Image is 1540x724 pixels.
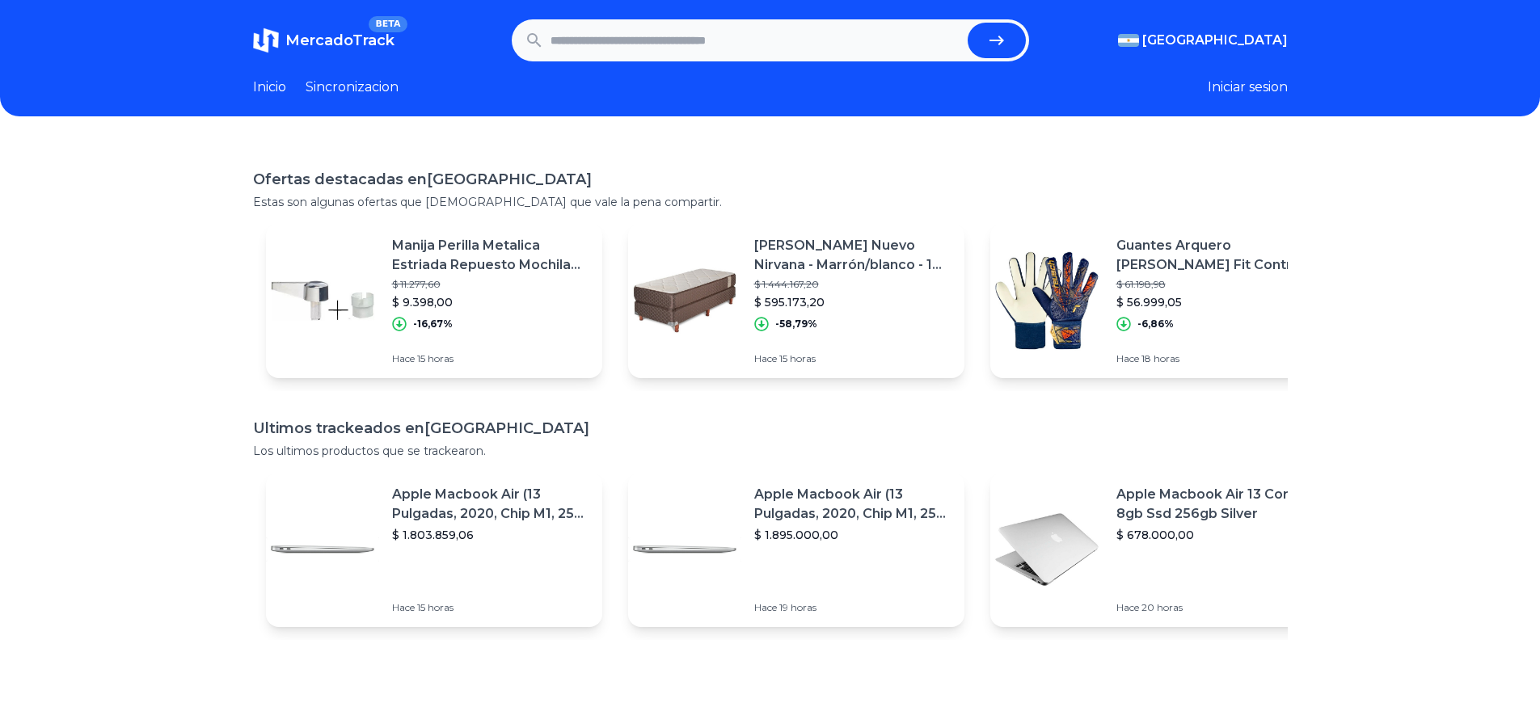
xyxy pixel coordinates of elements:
img: Featured image [628,244,741,357]
a: Featured imageGuantes Arquero [PERSON_NAME] Fit Control Storm Jr Semi Profesional$ 61.198,98$ 56.... [990,223,1327,378]
p: Hace 15 horas [392,352,589,365]
span: [GEOGRAPHIC_DATA] [1142,31,1288,50]
button: [GEOGRAPHIC_DATA] [1118,31,1288,50]
p: Hace 20 horas [1116,601,1314,614]
a: MercadoTrackBETA [253,27,394,53]
p: Manija Perilla Metalica Estriada Repuesto Mochila Ferrum [392,236,589,275]
img: Featured image [266,244,379,357]
img: Featured image [990,493,1103,606]
p: -6,86% [1137,318,1174,330]
p: -16,67% [413,318,453,330]
a: Featured imageManija Perilla Metalica Estriada Repuesto Mochila Ferrum$ 11.277,60$ 9.398,00-16,67... [266,223,602,378]
p: $ 61.198,98 [1116,278,1314,291]
h1: Ultimos trackeados en [GEOGRAPHIC_DATA] [253,417,1288,440]
a: Sincronizacion [306,78,399,97]
p: $ 11.277,60 [392,278,589,291]
span: MercadoTrack [285,32,394,49]
p: Hace 19 horas [754,601,951,614]
span: BETA [369,16,407,32]
h1: Ofertas destacadas en [GEOGRAPHIC_DATA] [253,168,1288,191]
img: MercadoTrack [253,27,279,53]
p: [PERSON_NAME] Nuevo Nirvana - Marrón/blanco - 1 Plaza - 190 Cm - 80 Cm [754,236,951,275]
a: Featured imageApple Macbook Air (13 Pulgadas, 2020, Chip M1, 256 Gb De Ssd, 8 Gb De Ram) - Plata$... [628,472,964,627]
p: Guantes Arquero [PERSON_NAME] Fit Control Storm Jr Semi Profesional [1116,236,1314,275]
img: Argentina [1118,34,1139,47]
p: Apple Macbook Air (13 Pulgadas, 2020, Chip M1, 256 Gb De Ssd, 8 Gb De Ram) - Plata [392,485,589,524]
p: Estas son algunas ofertas que [DEMOGRAPHIC_DATA] que vale la pena compartir. [253,194,1288,210]
a: Inicio [253,78,286,97]
p: $ 678.000,00 [1116,527,1314,543]
p: $ 595.173,20 [754,294,951,310]
p: Apple Macbook Air 13 Core I5 8gb Ssd 256gb Silver [1116,485,1314,524]
img: Featured image [628,493,741,606]
button: Iniciar sesion [1208,78,1288,97]
a: Featured imageApple Macbook Air (13 Pulgadas, 2020, Chip M1, 256 Gb De Ssd, 8 Gb De Ram) - Plata$... [266,472,602,627]
p: $ 1.895.000,00 [754,527,951,543]
p: Hace 15 horas [754,352,951,365]
p: Los ultimos productos que se trackearon. [253,443,1288,459]
p: Hace 18 horas [1116,352,1314,365]
img: Featured image [990,244,1103,357]
p: Apple Macbook Air (13 Pulgadas, 2020, Chip M1, 256 Gb De Ssd, 8 Gb De Ram) - Plata [754,485,951,524]
p: $ 1.803.859,06 [392,527,589,543]
img: Featured image [266,493,379,606]
p: $ 9.398,00 [392,294,589,310]
a: Featured imageApple Macbook Air 13 Core I5 8gb Ssd 256gb Silver$ 678.000,00Hace 20 horas [990,472,1327,627]
p: -58,79% [775,318,817,330]
p: $ 56.999,05 [1116,294,1314,310]
p: $ 1.444.167,20 [754,278,951,291]
a: Featured image[PERSON_NAME] Nuevo Nirvana - Marrón/blanco - 1 Plaza - 190 Cm - 80 Cm$ 1.444.167,2... [628,223,964,378]
p: Hace 15 horas [392,601,589,614]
